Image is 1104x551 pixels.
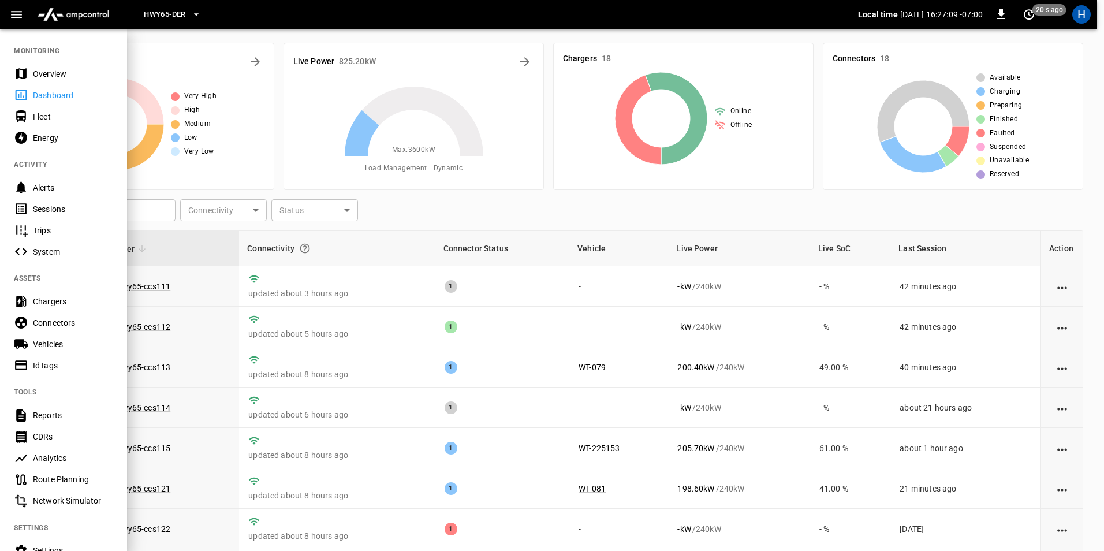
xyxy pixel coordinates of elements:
div: Connectors [33,317,113,329]
div: Network Simulator [33,495,113,507]
div: Dashboard [33,90,113,101]
div: Analytics [33,452,113,464]
div: Chargers [33,296,113,307]
p: Local time [858,9,898,20]
span: HWY65-DER [144,8,185,21]
img: ampcontrol.io logo [33,3,114,25]
div: IdTags [33,360,113,371]
div: System [33,246,113,258]
div: Alerts [33,182,113,193]
div: CDRs [33,431,113,442]
div: Sessions [33,203,113,215]
div: Fleet [33,111,113,122]
button: set refresh interval [1020,5,1038,24]
p: [DATE] 16:27:09 -07:00 [900,9,983,20]
div: Route Planning [33,474,113,485]
div: Reports [33,409,113,421]
div: Vehicles [33,338,113,350]
div: profile-icon [1072,5,1091,24]
div: Overview [33,68,113,80]
div: Energy [33,132,113,144]
span: 20 s ago [1032,4,1066,16]
div: Trips [33,225,113,236]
